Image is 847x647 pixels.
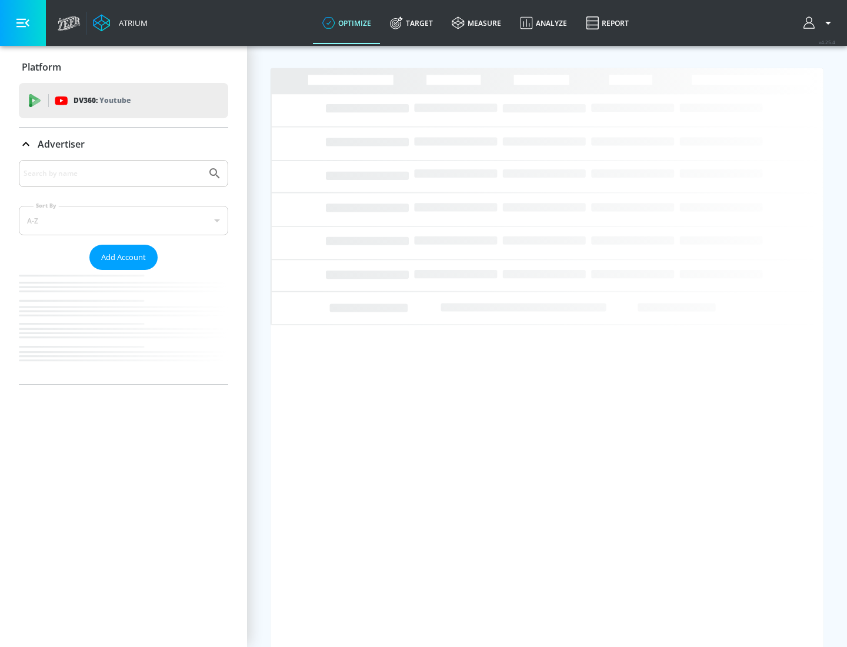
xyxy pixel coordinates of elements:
input: Search by name [24,166,202,181]
a: measure [442,2,511,44]
div: Advertiser [19,128,228,161]
a: Analyze [511,2,576,44]
p: Platform [22,61,61,74]
div: A-Z [19,206,228,235]
span: Add Account [101,251,146,264]
a: Target [381,2,442,44]
div: Atrium [114,18,148,28]
div: DV360: Youtube [19,83,228,118]
a: Atrium [93,14,148,32]
p: Youtube [99,94,131,106]
a: Report [576,2,638,44]
div: Platform [19,51,228,84]
label: Sort By [34,202,59,209]
a: optimize [313,2,381,44]
p: DV360: [74,94,131,107]
div: Advertiser [19,160,228,384]
span: v 4.25.4 [819,39,835,45]
nav: list of Advertiser [19,270,228,384]
p: Advertiser [38,138,85,151]
button: Add Account [89,245,158,270]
